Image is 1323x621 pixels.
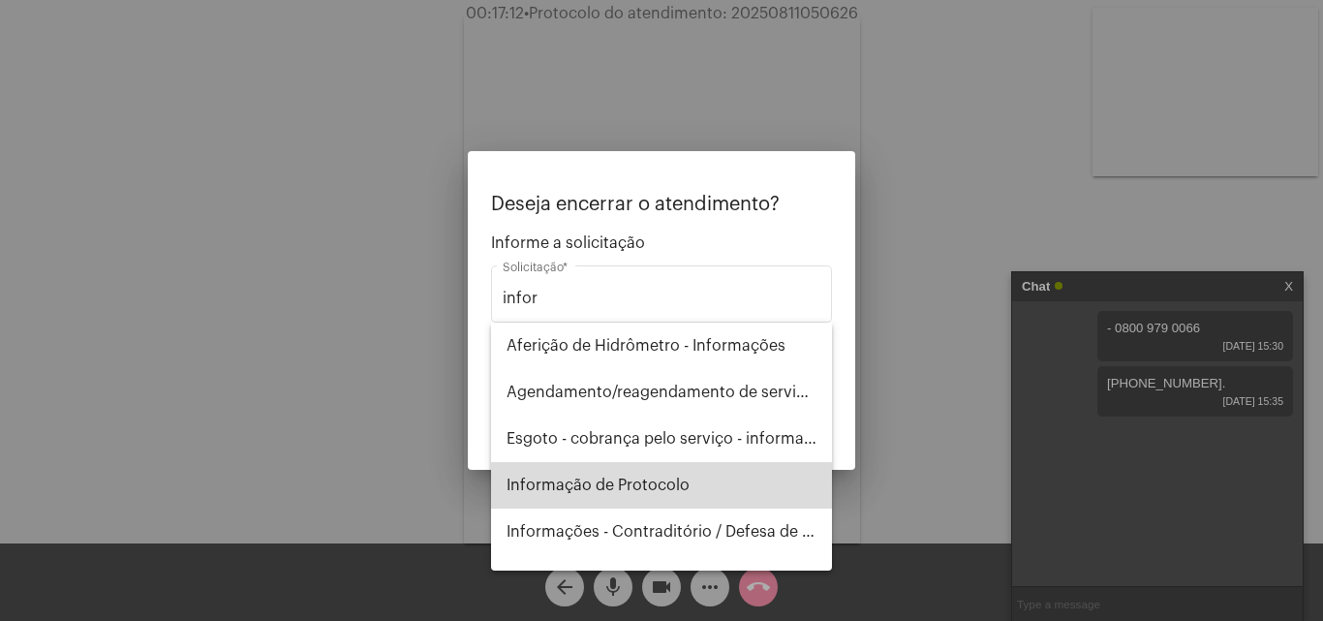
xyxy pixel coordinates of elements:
[507,369,816,416] span: Agendamento/reagendamento de serviços - informações
[503,290,820,307] input: Buscar solicitação
[491,234,832,252] span: Informe a solicitação
[507,323,816,369] span: Aferição de Hidrômetro - Informações
[507,509,816,555] span: Informações - Contraditório / Defesa de infração
[507,462,816,509] span: Informação de Protocolo
[507,555,816,602] span: Leitura - informações
[507,416,816,462] span: Esgoto - cobrança pelo serviço - informações
[491,194,832,215] p: Deseja encerrar o atendimento?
